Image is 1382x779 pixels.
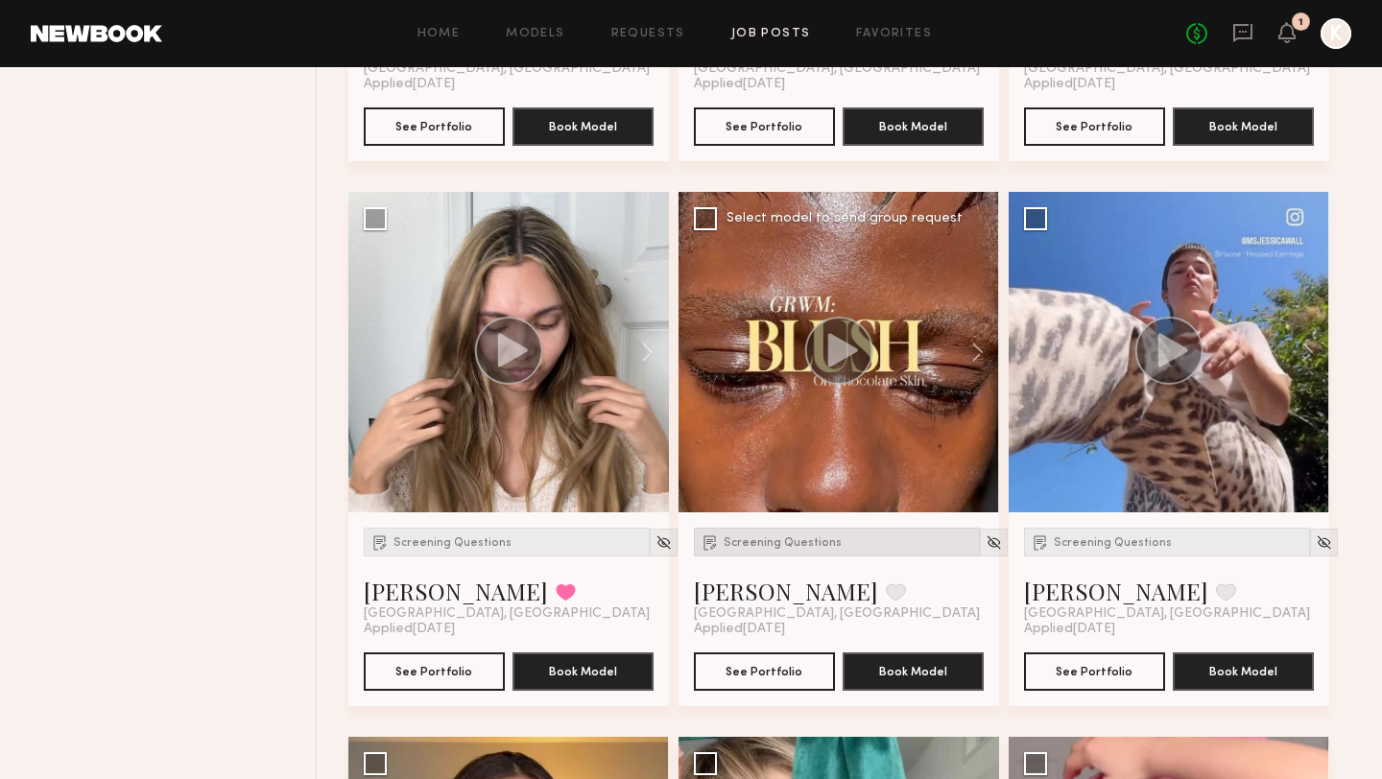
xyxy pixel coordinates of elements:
div: Applied [DATE] [1024,77,1314,92]
a: [PERSON_NAME] [1024,576,1208,606]
div: Select model to send group request [727,212,963,225]
span: [GEOGRAPHIC_DATA], [GEOGRAPHIC_DATA] [1024,61,1310,77]
a: Book Model [843,662,984,678]
span: [GEOGRAPHIC_DATA], [GEOGRAPHIC_DATA] [364,606,650,622]
span: Screening Questions [393,537,512,549]
button: See Portfolio [364,107,505,146]
button: See Portfolio [1024,107,1165,146]
a: [PERSON_NAME] [694,576,878,606]
div: Applied [DATE] [364,77,654,92]
button: Book Model [512,652,654,691]
a: Book Model [1173,662,1314,678]
a: Book Model [843,117,984,133]
a: Models [506,28,564,40]
a: Book Model [512,117,654,133]
span: [GEOGRAPHIC_DATA], [GEOGRAPHIC_DATA] [1024,606,1310,622]
span: [GEOGRAPHIC_DATA], [GEOGRAPHIC_DATA] [694,606,980,622]
span: Screening Questions [1054,537,1172,549]
span: Screening Questions [724,537,842,549]
a: Home [417,28,461,40]
button: See Portfolio [694,652,835,691]
a: Favorites [856,28,932,40]
a: [PERSON_NAME] [364,576,548,606]
img: Submission Icon [701,532,720,552]
div: Applied [DATE] [1024,622,1314,637]
button: See Portfolio [364,652,505,691]
div: Applied [DATE] [364,622,654,637]
a: Book Model [512,662,654,678]
span: [GEOGRAPHIC_DATA], [GEOGRAPHIC_DATA] [694,61,980,77]
div: 1 [1299,17,1303,28]
a: Book Model [1173,117,1314,133]
a: Job Posts [731,28,811,40]
button: Book Model [843,107,984,146]
a: K [1321,18,1351,49]
img: Submission Icon [1031,532,1050,552]
button: See Portfolio [1024,652,1165,691]
img: Unhide Model [986,534,1002,551]
img: Submission Icon [370,532,390,552]
img: Unhide Model [655,534,672,551]
a: Requests [611,28,685,40]
img: Unhide Model [1316,534,1332,551]
button: Book Model [1173,652,1314,691]
button: Book Model [1173,107,1314,146]
button: Book Model [512,107,654,146]
div: Applied [DATE] [694,622,984,637]
span: [GEOGRAPHIC_DATA], [GEOGRAPHIC_DATA] [364,61,650,77]
div: Applied [DATE] [694,77,984,92]
button: See Portfolio [694,107,835,146]
button: Book Model [843,652,984,691]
